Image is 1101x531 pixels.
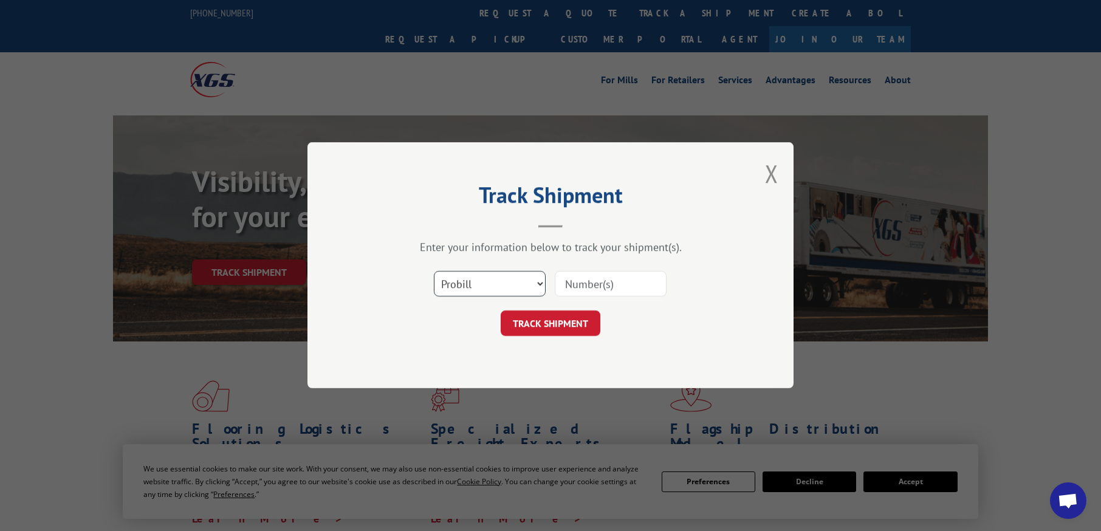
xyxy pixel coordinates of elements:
h2: Track Shipment [368,187,733,210]
button: TRACK SHIPMENT [501,311,600,337]
div: Open chat [1050,482,1086,519]
button: Close modal [765,157,778,190]
input: Number(s) [555,272,667,297]
div: Enter your information below to track your shipment(s). [368,241,733,255]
